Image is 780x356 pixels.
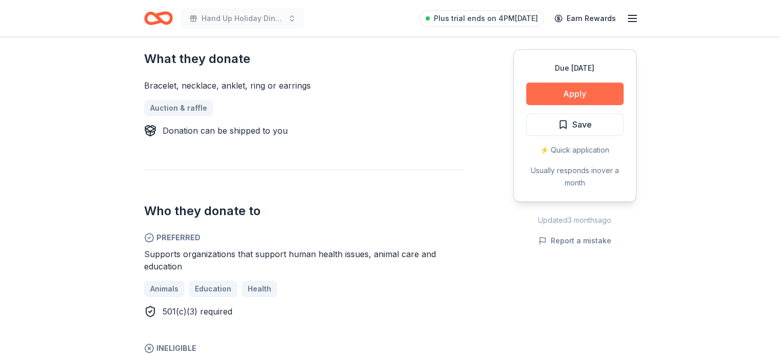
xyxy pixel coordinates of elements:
[202,12,284,25] span: Hand Up Holiday Dinner and Auction
[195,283,231,295] span: Education
[163,124,288,137] div: Donation can be shipped to you
[526,113,624,136] button: Save
[163,306,232,317] span: 501(c)(3) required
[548,9,622,28] a: Earn Rewards
[144,51,464,67] h2: What they donate
[144,249,436,271] span: Supports organizations that support human health issues, animal care and education
[526,144,624,156] div: ⚡️ Quick application
[526,62,624,74] div: Due [DATE]
[144,281,185,297] a: Animals
[419,10,544,27] a: Plus trial ends on 4PM[DATE]
[248,283,271,295] span: Health
[526,164,624,189] div: Usually responds in over a month
[513,214,636,226] div: Updated 3 months ago
[144,342,464,354] span: Ineligible
[144,6,173,30] a: Home
[181,8,304,29] button: Hand Up Holiday Dinner and Auction
[150,283,178,295] span: Animals
[144,79,464,92] div: Bracelet, necklace, anklet, ring or earrings
[189,281,237,297] a: Education
[242,281,277,297] a: Health
[538,235,611,247] button: Report a mistake
[144,203,464,219] h2: Who they donate to
[144,100,213,116] a: Auction & raffle
[434,12,538,25] span: Plus trial ends on 4PM[DATE]
[572,118,592,131] span: Save
[526,82,624,105] button: Apply
[144,232,464,244] span: Preferred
